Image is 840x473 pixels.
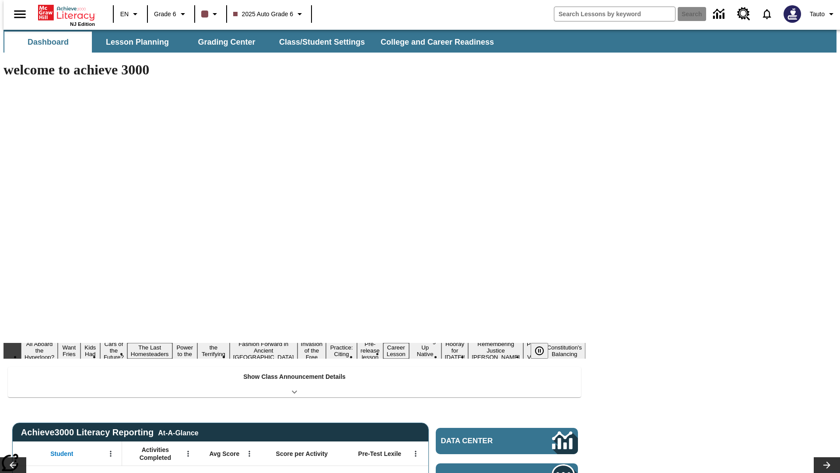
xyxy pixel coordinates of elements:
button: Slide 6 Solar Power to the People [172,336,198,365]
button: Dashboard [4,32,92,53]
span: Grade 6 [154,10,176,19]
button: Grade: Grade 6, Select a grade [150,6,192,22]
button: Slide 15 Remembering Justice O'Connor [468,339,523,362]
button: Slide 1 All Aboard the Hyperloop? [21,339,58,362]
button: Slide 17 The Constitution's Balancing Act [543,336,585,365]
div: Home [38,3,95,27]
span: Student [50,450,73,458]
img: Avatar [784,5,801,23]
button: Slide 2 Do You Want Fries With That? [58,330,80,372]
button: Grading Center [183,32,270,53]
button: Open Menu [409,447,422,460]
button: Slide 11 Pre-release lesson [357,339,383,362]
p: Show Class Announcement Details [243,372,346,381]
span: Avg Score [209,450,239,458]
div: At-A-Glance [158,427,198,437]
input: search field [554,7,675,21]
div: Pause [531,343,557,359]
span: Activities Completed [126,446,184,462]
button: Slide 8 Fashion Forward in Ancient Rome [230,339,297,362]
a: Resource Center, Will open in new tab [732,2,756,26]
button: Class/Student Settings [272,32,372,53]
button: Lesson Planning [94,32,181,53]
button: Class: 2025 Auto Grade 6, Select your class [230,6,309,22]
a: Home [38,4,95,21]
button: Open Menu [243,447,256,460]
button: College and Career Readiness [374,32,501,53]
button: Open side menu [7,1,33,27]
button: Select a new avatar [778,3,806,25]
a: Data Center [708,2,732,26]
span: 2025 Auto Grade 6 [233,10,294,19]
button: Open Menu [182,447,195,460]
button: Slide 14 Hooray for Constitution Day! [441,339,469,362]
div: SubNavbar [3,30,836,53]
button: Slide 4 Cars of the Future? [100,339,127,362]
span: Score per Activity [276,450,328,458]
span: Achieve3000 Literacy Reporting [21,427,199,438]
button: Slide 5 The Last Homesteaders [127,343,172,359]
h1: welcome to achieve 3000 [3,62,585,78]
span: Data Center [441,437,523,445]
button: Pause [531,343,548,359]
span: Pre-Test Lexile [358,450,402,458]
button: Slide 10 Mixed Practice: Citing Evidence [326,336,357,365]
span: Tauto [810,10,825,19]
span: NJ Edition [70,21,95,27]
span: EN [120,10,129,19]
a: Notifications [756,3,778,25]
button: Open Menu [104,447,117,460]
button: Lesson carousel, Next [814,457,840,473]
button: Profile/Settings [806,6,840,22]
button: Slide 13 Cooking Up Native Traditions [409,336,441,365]
button: Slide 16 Point of View [523,339,543,362]
button: Slide 12 Career Lesson [383,343,409,359]
div: SubNavbar [3,32,502,53]
button: Language: EN, Select a language [116,6,144,22]
button: Slide 9 The Invasion of the Free CD [297,333,326,368]
div: Show Class Announcement Details [8,367,581,397]
button: Class color is dark brown. Change class color [198,6,224,22]
button: Slide 3 Dirty Jobs Kids Had To Do [80,330,100,372]
a: Data Center [436,428,578,454]
button: Slide 7 Attack of the Terrifying Tomatoes [197,336,230,365]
